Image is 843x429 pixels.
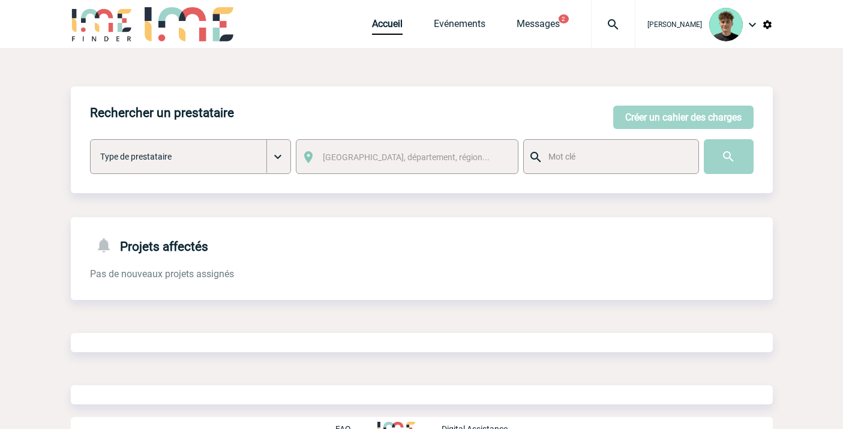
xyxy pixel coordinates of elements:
[90,106,234,120] h4: Rechercher un prestataire
[71,7,133,41] img: IME-Finder
[372,18,403,35] a: Accueil
[709,8,743,41] img: 131612-0.png
[647,20,702,29] span: [PERSON_NAME]
[545,149,688,164] input: Mot clé
[323,152,490,162] span: [GEOGRAPHIC_DATA], département, région...
[434,18,485,35] a: Evénements
[90,236,208,254] h4: Projets affectés
[95,236,120,254] img: notifications-24-px-g.png
[517,18,560,35] a: Messages
[90,268,234,280] span: Pas de nouveaux projets assignés
[559,14,569,23] button: 2
[704,139,754,174] input: Submit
